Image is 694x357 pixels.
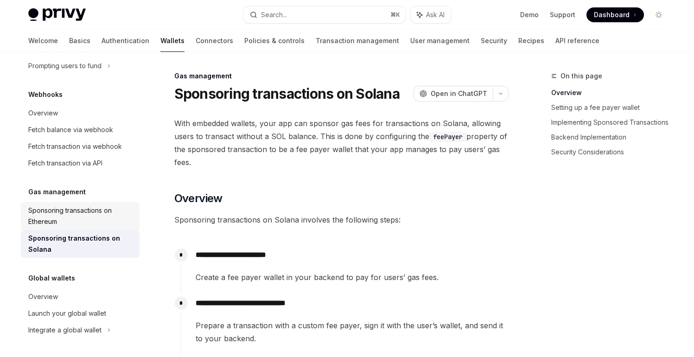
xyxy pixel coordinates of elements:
[21,305,140,322] a: Launch your global wallet
[28,233,134,255] div: Sponsoring transactions on Solana
[21,138,140,155] a: Fetch transaction via webhook
[28,108,58,119] div: Overview
[160,30,185,52] a: Wallets
[196,319,508,345] span: Prepare a transaction with a custom fee payer, sign it with the user’s wallet, and send it to you...
[551,100,674,115] a: Setting up a fee payer wallet
[426,10,445,19] span: Ask AI
[21,121,140,138] a: Fetch balance via webhook
[518,30,544,52] a: Recipes
[28,325,102,336] div: Integrate a global wallet
[28,124,113,135] div: Fetch balance via webhook
[244,30,305,52] a: Policies & controls
[21,230,140,258] a: Sponsoring transactions on Solana
[28,158,102,169] div: Fetch transaction via API
[102,30,149,52] a: Authentication
[410,6,451,23] button: Ask AI
[28,30,58,52] a: Welcome
[174,85,400,102] h1: Sponsoring transactions on Solana
[261,9,287,20] div: Search...
[431,89,487,98] span: Open in ChatGPT
[174,213,509,226] span: Sponsoring transactions on Solana involves the following steps:
[21,155,140,172] a: Fetch transaction via API
[551,85,674,100] a: Overview
[196,30,233,52] a: Connectors
[69,30,90,52] a: Basics
[28,291,58,302] div: Overview
[196,271,508,284] span: Create a fee payer wallet in your backend to pay for users’ gas fees.
[550,10,575,19] a: Support
[174,191,223,206] span: Overview
[429,132,466,142] code: feePayer
[28,186,86,198] h5: Gas management
[174,117,509,169] span: With embedded wallets, your app can sponsor gas fees for transactions on Solana, allowing users t...
[28,89,63,100] h5: Webhooks
[586,7,644,22] a: Dashboard
[651,7,666,22] button: Toggle dark mode
[481,30,507,52] a: Security
[551,145,674,159] a: Security Considerations
[28,8,86,21] img: light logo
[21,202,140,230] a: Sponsoring transactions on Ethereum
[414,86,493,102] button: Open in ChatGPT
[594,10,630,19] span: Dashboard
[555,30,599,52] a: API reference
[551,130,674,145] a: Backend Implementation
[28,308,106,319] div: Launch your global wallet
[560,70,602,82] span: On this page
[551,115,674,130] a: Implementing Sponsored Transactions
[243,6,406,23] button: Search...⌘K
[28,273,75,284] h5: Global wallets
[174,71,509,81] div: Gas management
[410,30,470,52] a: User management
[520,10,539,19] a: Demo
[316,30,399,52] a: Transaction management
[28,141,122,152] div: Fetch transaction via webhook
[21,105,140,121] a: Overview
[21,288,140,305] a: Overview
[390,11,400,19] span: ⌘ K
[28,205,134,227] div: Sponsoring transactions on Ethereum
